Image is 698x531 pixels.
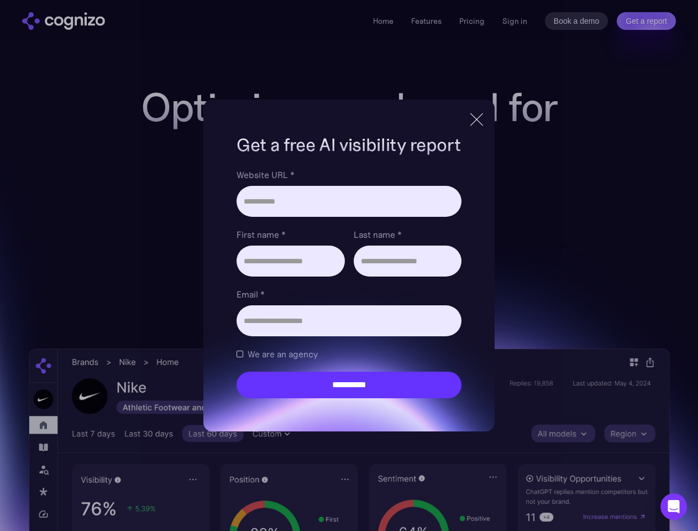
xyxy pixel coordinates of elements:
[237,288,461,301] label: Email *
[237,228,344,241] label: First name *
[237,168,461,181] label: Website URL *
[354,228,461,241] label: Last name *
[237,133,461,157] h1: Get a free AI visibility report
[660,493,687,520] div: Open Intercom Messenger
[248,347,318,361] span: We are an agency
[237,168,461,398] form: Brand Report Form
